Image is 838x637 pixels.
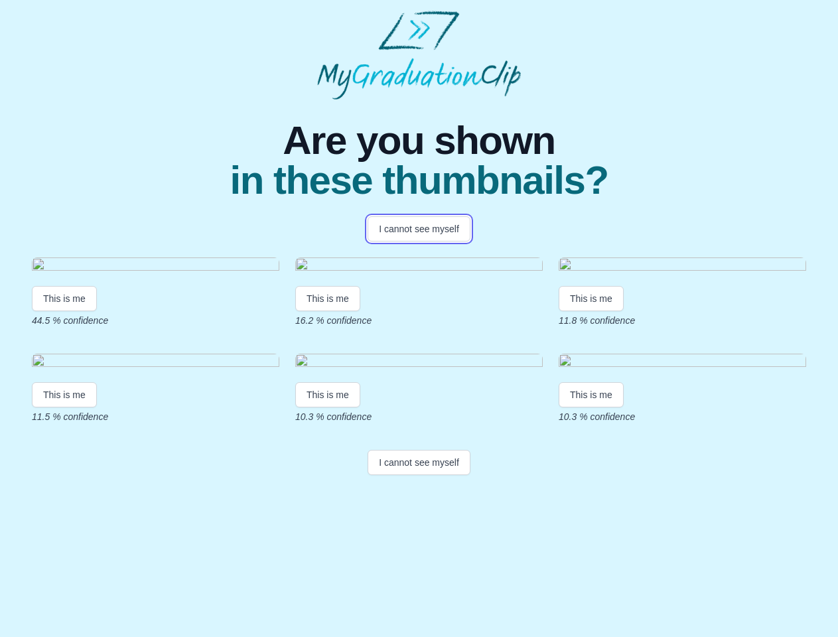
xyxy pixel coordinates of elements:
[317,11,522,100] img: MyGraduationClip
[559,354,806,372] img: 14a4f2b4db6ece7b1b6931a13e00db15dd5a39ac.gif
[295,314,543,327] p: 16.2 % confidence
[559,257,806,275] img: d9d775ee545492448b1497b2207e9254fc16e48f.gif
[32,382,97,407] button: This is me
[32,354,279,372] img: 370e62e9e88a2e3827d2f014723735f6d419c41f.gif
[32,286,97,311] button: This is me
[368,216,470,242] button: I cannot see myself
[230,121,608,161] span: Are you shown
[295,286,360,311] button: This is me
[295,354,543,372] img: 383d4628278836e54170ae7a1584af016e03ad48.gif
[559,410,806,423] p: 10.3 % confidence
[32,410,279,423] p: 11.5 % confidence
[368,450,470,475] button: I cannot see myself
[230,161,608,200] span: in these thumbnails?
[295,382,360,407] button: This is me
[295,257,543,275] img: d882d21e6daaeb2f6a9b07022fb2a53ac3aaf445.gif
[559,382,624,407] button: This is me
[559,314,806,327] p: 11.8 % confidence
[32,257,279,275] img: 7bba84c5e3742d06636e99198c81aad8e5f8cb07.gif
[295,410,543,423] p: 10.3 % confidence
[32,314,279,327] p: 44.5 % confidence
[559,286,624,311] button: This is me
